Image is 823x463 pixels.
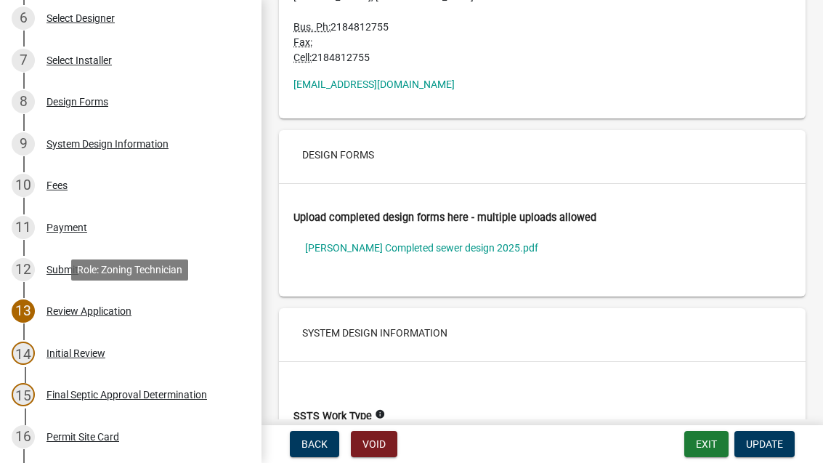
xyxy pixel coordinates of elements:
[293,36,312,48] abbr: Fax Number
[293,21,331,33] abbr: Business Phone
[46,265,78,275] div: Submit
[290,431,339,457] button: Back
[12,49,35,72] div: 7
[46,139,169,149] div: System Design Information
[12,7,35,30] div: 6
[12,90,35,113] div: 8
[12,383,35,406] div: 15
[46,180,68,190] div: Fees
[46,390,207,400] div: Final Septic Approval Determination
[46,306,131,316] div: Review Application
[12,299,35,323] div: 13
[293,411,372,422] label: SSTS Work Type
[46,97,108,107] div: Design Forms
[46,222,87,233] div: Payment
[351,431,397,457] button: Void
[12,216,35,239] div: 11
[291,142,386,168] button: Design Forms
[746,438,783,450] span: Update
[46,432,119,442] div: Permit Site Card
[46,13,115,23] div: Select Designer
[293,213,596,223] label: Upload completed design forms here - multiple uploads allowed
[46,348,105,358] div: Initial Review
[12,342,35,365] div: 14
[301,438,328,450] span: Back
[293,78,455,90] a: [EMAIL_ADDRESS][DOMAIN_NAME]
[293,52,312,63] abbr: Business Cell
[12,132,35,156] div: 9
[12,174,35,197] div: 10
[375,409,385,419] i: info
[684,431,729,457] button: Exit
[12,425,35,448] div: 16
[71,259,188,281] div: Role: Zoning Technician
[734,431,795,457] button: Update
[291,320,459,346] button: System Design Information
[12,258,35,281] div: 12
[293,231,791,265] a: [PERSON_NAME] Completed sewer design 2025.pdf
[46,55,112,65] div: Select Installer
